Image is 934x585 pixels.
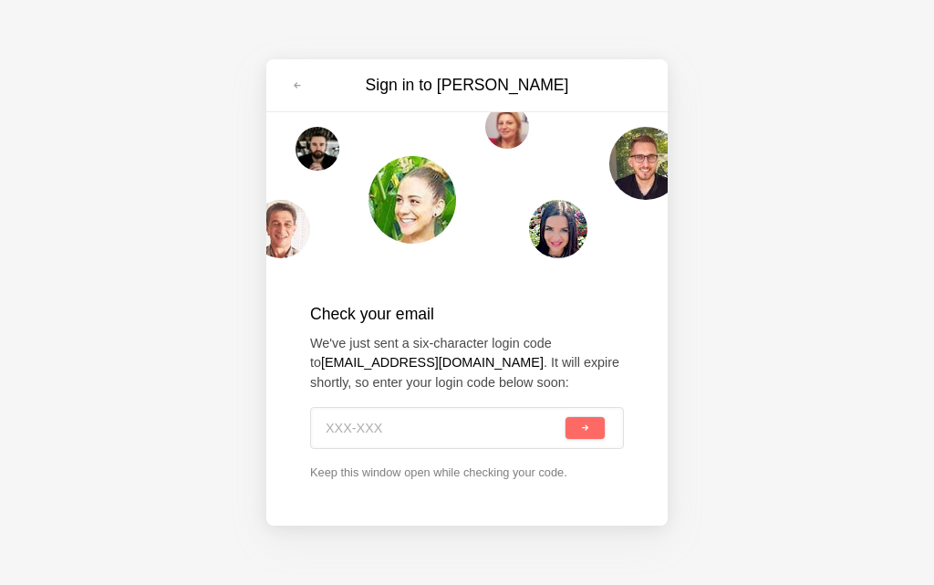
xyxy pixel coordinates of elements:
[310,302,624,326] h2: Check your email
[321,355,544,370] strong: [EMAIL_ADDRESS][DOMAIN_NAME]
[310,464,624,481] p: Keep this window open while checking your code.
[310,334,624,393] p: We've just sent a six-character login code to . It will expire shortly, so enter your login code ...
[314,74,620,97] h3: Sign in to [PERSON_NAME]
[326,408,562,448] input: XXX-XXX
